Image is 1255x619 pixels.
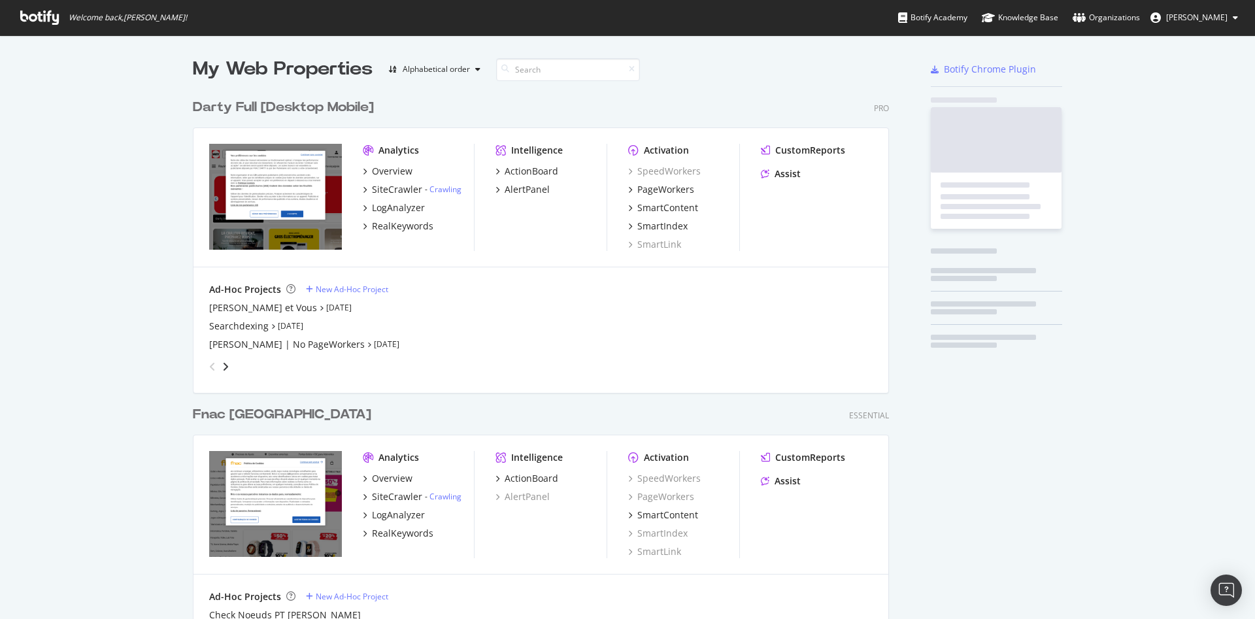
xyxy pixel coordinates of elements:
a: Assist [761,167,801,180]
div: Essential [849,410,889,421]
div: Botify Academy [898,11,967,24]
div: AlertPanel [505,183,550,196]
a: New Ad-Hoc Project [306,284,388,295]
div: Ad-Hoc Projects [209,283,281,296]
a: SpeedWorkers [628,165,701,178]
a: [DATE] [278,320,303,331]
div: - [425,184,461,195]
a: RealKeywords [363,220,433,233]
a: Crawling [429,184,461,195]
div: Intelligence [511,451,563,464]
div: Organizations [1073,11,1140,24]
div: New Ad-Hoc Project [316,284,388,295]
div: Analytics [378,451,419,464]
a: Searchdexing [209,320,269,333]
span: Matthieu Cocteau [1166,12,1228,23]
a: RealKeywords [363,527,433,540]
a: SmartIndex [628,220,688,233]
input: Search [496,58,640,81]
a: SmartContent [628,509,698,522]
div: My Web Properties [193,56,373,82]
a: SpeedWorkers [628,472,701,485]
a: Fnac [GEOGRAPHIC_DATA] [193,405,376,424]
div: SiteCrawler [372,490,422,503]
div: Alphabetical order [403,65,470,73]
a: LogAnalyzer [363,201,425,214]
a: [DATE] [374,339,399,350]
a: Overview [363,165,412,178]
a: CustomReports [761,451,845,464]
div: Darty Full [Desktop Mobile] [193,98,374,117]
a: SiteCrawler- Crawling [363,490,461,503]
div: Open Intercom Messenger [1211,575,1242,606]
a: AlertPanel [495,183,550,196]
div: ActionBoard [505,472,558,485]
div: SmartContent [637,509,698,522]
div: Knowledge Base [982,11,1058,24]
a: [PERSON_NAME] | No PageWorkers [209,338,365,351]
div: Overview [372,472,412,485]
a: Botify Chrome Plugin [931,63,1036,76]
div: RealKeywords [372,527,433,540]
a: Overview [363,472,412,485]
div: Overview [372,165,412,178]
div: LogAnalyzer [372,201,425,214]
div: RealKeywords [372,220,433,233]
div: SmartContent [637,201,698,214]
a: SmartIndex [628,527,688,540]
div: Pro [874,103,889,114]
div: Activation [644,451,689,464]
a: LogAnalyzer [363,509,425,522]
a: [DATE] [326,302,352,313]
a: Crawling [429,491,461,502]
div: Assist [775,167,801,180]
div: Ad-Hoc Projects [209,590,281,603]
a: [PERSON_NAME] et Vous [209,301,317,314]
div: Activation [644,144,689,157]
div: Analytics [378,144,419,157]
div: angle-right [221,360,230,373]
a: ActionBoard [495,472,558,485]
div: Intelligence [511,144,563,157]
img: www.fnac.pt [209,451,342,557]
a: ActionBoard [495,165,558,178]
button: Alphabetical order [383,59,486,80]
a: SmartLink [628,545,681,558]
a: SiteCrawler- Crawling [363,183,461,196]
a: Assist [761,475,801,488]
div: CustomReports [775,451,845,464]
button: [PERSON_NAME] [1140,7,1248,28]
div: angle-left [204,356,221,377]
a: Darty Full [Desktop Mobile] [193,98,379,117]
a: SmartContent [628,201,698,214]
a: SmartLink [628,238,681,251]
a: PageWorkers [628,490,694,503]
div: Botify Chrome Plugin [944,63,1036,76]
div: LogAnalyzer [372,509,425,522]
div: Assist [775,475,801,488]
img: www.darty.com/ [209,144,342,250]
div: SiteCrawler [372,183,422,196]
a: AlertPanel [495,490,550,503]
a: PageWorkers [628,183,694,196]
div: CustomReports [775,144,845,157]
div: PageWorkers [637,183,694,196]
div: Fnac [GEOGRAPHIC_DATA] [193,405,371,424]
div: New Ad-Hoc Project [316,591,388,602]
span: Welcome back, [PERSON_NAME] ! [69,12,187,23]
div: ActionBoard [505,165,558,178]
div: - [425,491,461,502]
a: CustomReports [761,144,845,157]
a: New Ad-Hoc Project [306,591,388,602]
div: SmartIndex [637,220,688,233]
